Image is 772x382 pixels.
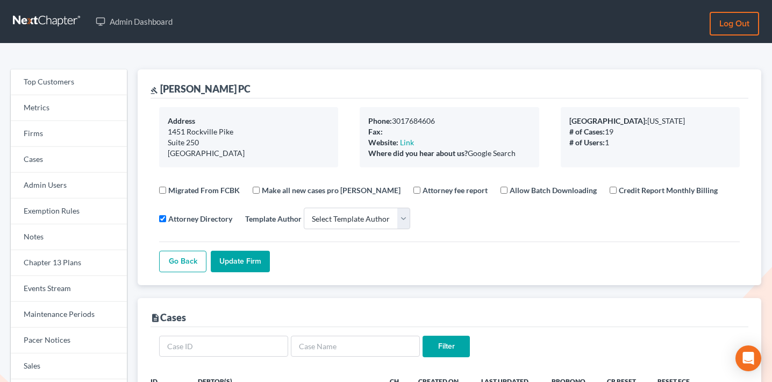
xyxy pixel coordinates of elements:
[11,224,127,250] a: Notes
[168,213,232,224] label: Attorney Directory
[151,311,186,324] div: Cases
[368,148,468,158] b: Where did you hear about us?
[11,95,127,121] a: Metrics
[11,250,127,276] a: Chapter 13 Plans
[11,121,127,147] a: Firms
[291,336,420,357] input: Case Name
[569,126,731,137] div: 19
[90,12,178,31] a: Admin Dashboard
[368,116,530,126] div: 3017684606
[619,185,718,196] label: Credit Report Monthly Billing
[168,148,330,159] div: [GEOGRAPHIC_DATA]
[368,138,398,147] b: Website:
[400,138,414,147] a: Link
[168,126,330,137] div: 1451 Rockville Pike
[211,251,270,272] input: Update Firm
[11,328,127,353] a: Pacer Notices
[159,336,288,357] input: Case ID
[423,336,470,357] input: Filter
[735,345,761,371] div: Open Intercom Messenger
[368,116,392,125] b: Phone:
[11,276,127,302] a: Events Stream
[11,173,127,199] a: Admin Users
[11,302,127,328] a: Maintenance Periods
[569,116,647,125] b: [GEOGRAPHIC_DATA]:
[11,147,127,173] a: Cases
[510,185,597,196] label: Allow Batch Downloading
[569,138,605,147] b: # of Users:
[245,213,302,224] label: Template Author
[11,353,127,379] a: Sales
[368,127,383,136] b: Fax:
[710,12,759,36] a: Log out
[151,87,158,94] i: gavel
[159,251,206,272] a: Go Back
[262,185,401,196] label: Make all new cases pro [PERSON_NAME]
[151,313,160,323] i: description
[168,185,240,196] label: Migrated From FCBK
[11,199,127,224] a: Exemption Rules
[11,69,127,95] a: Top Customers
[168,116,195,125] b: Address
[569,127,605,136] b: # of Cases:
[569,137,731,148] div: 1
[569,116,731,126] div: [US_STATE]
[168,137,330,148] div: Suite 250
[151,82,251,95] div: [PERSON_NAME] PC
[368,148,530,159] div: Google Search
[423,185,488,196] label: Attorney fee report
